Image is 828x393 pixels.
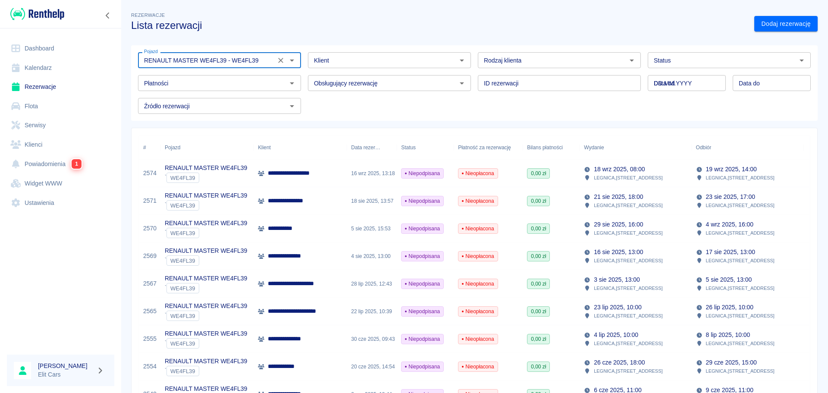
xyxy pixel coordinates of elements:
[167,175,199,181] span: WE4FL39
[527,308,549,315] span: 0,00 zł
[594,275,640,284] p: 3 sie 2025, 13:00
[347,325,397,353] div: 30 cze 2025, 09:43
[347,215,397,242] div: 5 sie 2025, 15:53
[754,16,818,32] a: Dodaj rezerwację
[527,252,549,260] span: 0,00 zł
[527,225,549,233] span: 0,00 zł
[401,363,443,371] span: Niepodpisana
[527,363,549,371] span: 0,00 zł
[143,334,157,343] a: 2555
[458,252,497,260] span: Nieopłacona
[165,274,247,283] p: RENAULT MASTER WE4FL39
[38,370,93,379] p: Elit Cars
[165,219,247,228] p: RENAULT MASTER WE4FL39
[165,228,247,238] div: `
[165,283,247,293] div: `
[7,193,114,213] a: Ustawienia
[401,135,416,160] div: Status
[286,54,298,66] button: Otwórz
[143,169,157,178] a: 2574
[401,225,443,233] span: Niepodpisana
[7,116,114,135] a: Serwisy
[347,187,397,215] div: 18 sie 2025, 13:57
[165,357,247,366] p: RENAULT MASTER WE4FL39
[397,135,454,160] div: Status
[167,230,199,236] span: WE4FL39
[796,54,808,66] button: Otwórz
[594,229,662,237] p: LEGNICA , [STREET_ADDRESS]
[286,77,298,89] button: Otwórz
[401,335,443,343] span: Niepodpisana
[10,7,64,21] img: Renthelp logo
[167,202,199,209] span: WE4FL39
[7,39,114,58] a: Dashboard
[347,160,397,187] div: 16 wrz 2025, 13:18
[706,257,775,264] p: LEGNICA , [STREET_ADDRESS]
[167,368,199,374] span: WE4FL39
[594,330,638,340] p: 4 lip 2025, 10:00
[143,307,157,316] a: 2565
[165,329,247,338] p: RENAULT MASTER WE4FL39
[706,201,775,209] p: LEGNICA , [STREET_ADDRESS]
[706,165,757,174] p: 19 wrz 2025, 14:00
[351,135,380,160] div: Data rezerwacji
[456,54,468,66] button: Otwórz
[706,358,757,367] p: 29 cze 2025, 15:00
[733,75,811,91] input: DD.MM.YYYY
[7,174,114,193] a: Widget WWW
[458,308,497,315] span: Nieopłacona
[706,174,775,182] p: LEGNICA , [STREET_ADDRESS]
[711,141,723,154] button: Sort
[347,270,397,298] div: 28 lip 2025, 12:43
[696,135,712,160] div: Odbiór
[165,366,247,376] div: `
[527,280,549,288] span: 0,00 zł
[7,97,114,116] a: Flota
[594,201,662,209] p: LEGNICA , [STREET_ADDRESS]
[584,135,604,160] div: Wydanie
[165,255,247,266] div: `
[706,248,755,257] p: 17 sie 2025, 13:00
[706,312,775,320] p: LEGNICA , [STREET_ADDRESS]
[165,338,247,349] div: `
[458,225,497,233] span: Nieopłacona
[167,258,199,264] span: WE4FL39
[275,54,287,66] button: Wyczyść
[706,229,775,237] p: LEGNICA , [STREET_ADDRESS]
[7,77,114,97] a: Rezerwacje
[401,252,443,260] span: Niepodpisana
[139,135,160,160] div: #
[456,77,468,89] button: Otwórz
[7,154,114,174] a: Powiadomienia1
[706,340,775,347] p: LEGNICA , [STREET_ADDRESS]
[594,312,662,320] p: LEGNICA , [STREET_ADDRESS]
[143,362,157,371] a: 2554
[144,48,158,55] label: Pojazd
[143,224,157,233] a: 2570
[401,197,443,205] span: Niepodpisana
[604,141,616,154] button: Sort
[594,340,662,347] p: LEGNICA , [STREET_ADDRESS]
[165,135,180,160] div: Pojazd
[165,173,247,183] div: `
[458,170,497,177] span: Nieopłacona
[706,303,753,312] p: 26 lip 2025, 10:00
[626,54,638,66] button: Otwórz
[258,135,271,160] div: Klient
[167,313,199,319] span: WE4FL39
[706,192,755,201] p: 23 sie 2025, 17:00
[165,302,247,311] p: RENAULT MASTER WE4FL39
[7,7,64,21] a: Renthelp logo
[580,135,691,160] div: Wydanie
[160,135,254,160] div: Pojazd
[401,280,443,288] span: Niepodpisana
[706,220,753,229] p: 4 wrz 2025, 16:00
[7,58,114,78] a: Kalendarz
[594,303,641,312] p: 23 lip 2025, 10:00
[165,163,247,173] p: RENAULT MASTER WE4FL39
[692,135,803,160] div: Odbiór
[143,196,157,205] a: 2571
[458,197,497,205] span: Nieopłacona
[254,135,347,160] div: Klient
[165,246,247,255] p: RENAULT MASTER WE4FL39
